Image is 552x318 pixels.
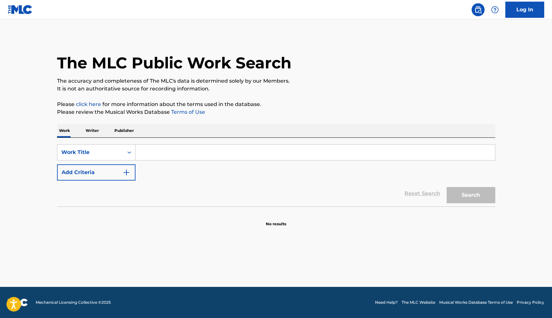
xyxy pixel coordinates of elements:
[505,2,544,18] a: Log In
[36,300,111,305] span: Mechanical Licensing Collective © 2025
[491,6,499,14] img: help
[76,101,101,107] a: click here
[8,5,33,14] img: MLC Logo
[8,299,28,306] img: logo
[534,212,552,265] iframe: Resource Center
[61,148,120,156] div: Work Title
[57,108,495,116] p: Please review the Musical Works Database
[57,53,291,73] h1: The MLC Public Work Search
[112,124,136,137] p: Publisher
[488,3,501,16] div: Help
[57,85,495,93] p: It is not an authoritative source for recording information.
[84,124,101,137] p: Writer
[402,300,435,305] a: The MLC Website
[57,164,135,181] button: Add Criteria
[439,300,513,305] a: Musical Works Database Terms of Use
[170,109,205,115] a: Terms of Use
[472,3,485,16] a: Public Search
[123,169,130,176] img: 9d2ae6d4665cec9f34b9.svg
[375,300,398,305] a: Need Help?
[266,213,286,227] p: No results
[474,6,482,14] img: search
[57,100,495,108] p: Please for more information about the terms used in the database.
[57,144,495,206] form: Search Form
[57,124,72,137] p: Work
[57,77,495,85] p: The accuracy and completeness of The MLC's data is determined solely by our Members.
[517,300,544,305] a: Privacy Policy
